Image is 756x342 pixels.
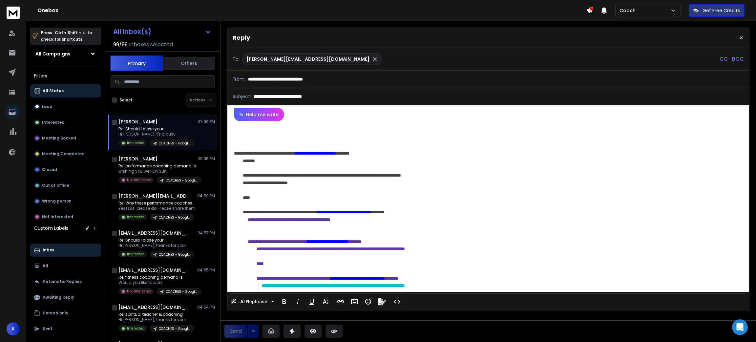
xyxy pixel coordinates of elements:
span: 99 / 99 [113,41,128,49]
button: Code View [391,295,403,308]
p: From: [233,76,245,82]
button: Sent [30,322,101,335]
p: Reply [233,33,250,42]
p: Get Free Credits [703,7,740,14]
p: COACHES - Google - Small [159,252,190,257]
p: Interested [42,120,65,125]
button: Underline (Ctrl+U) [305,295,318,308]
p: Not Interested [42,214,73,220]
p: Inbox [43,247,54,253]
p: Wrong person [42,199,72,204]
p: Re: spiritual teacher & coaching [118,312,194,317]
button: All Campaigns [30,47,101,60]
h1: [PERSON_NAME][EMAIL_ADDRESS][DOMAIN_NAME] [118,193,191,199]
p: Hi [PERSON_NAME] It's a busy [118,132,194,137]
button: Get Free Credits [689,4,745,17]
h1: [EMAIL_ADDRESS][DOMAIN_NAME] [118,304,191,310]
button: Lead [30,100,101,113]
button: Signature [376,295,388,308]
h3: Filters [30,71,101,80]
p: [PERSON_NAME][EMAIL_ADDRESS][DOMAIN_NAME] [246,56,369,62]
button: Primary [110,55,163,71]
button: All Inbox(s) [108,25,216,38]
button: Insert Image (Ctrl+P) [348,295,361,308]
button: Inbox [30,244,101,257]
h1: All Inbox(s) [113,28,151,35]
img: logo [7,7,20,19]
button: Out of office [30,179,101,192]
h1: All Campaigns [35,51,71,57]
h3: Inboxes selected [129,41,173,49]
p: Not Interested [127,289,151,294]
span: Ctrl + Shift + k [54,29,86,36]
button: Wrong person [30,195,101,208]
p: 06:35 PM [198,156,215,161]
button: Emoticons [362,295,374,308]
h1: [EMAIL_ADDRESS][DOMAIN_NAME] [118,267,191,273]
p: Automatic Replies [43,279,82,284]
button: More Text [319,295,332,308]
p: Re: performance coaching demand is [118,163,197,169]
p: Would you like to work [118,280,197,285]
p: 04:54 PM [197,305,215,310]
button: Meeting Completed [30,147,101,160]
p: Interested [127,326,144,331]
p: All Status [43,88,64,94]
p: Press to check for shortcuts. [41,30,92,43]
p: To: [233,56,240,62]
p: Coach [619,7,638,14]
p: Sent [43,326,52,331]
h1: [EMAIL_ADDRESS][DOMAIN_NAME] [118,230,191,236]
button: Closed [30,163,101,176]
p: wishing you well On Sun, [118,169,197,174]
button: Help me write [234,108,284,121]
p: COACHES - Google - Small [166,178,197,183]
p: Subject: [233,93,251,100]
p: COACHES - Google - Small [166,289,197,294]
button: A [7,322,20,335]
p: 04:59 PM [197,193,215,199]
p: Not Interested [127,178,151,182]
p: Lead [42,104,52,109]
p: Unread only [43,310,68,316]
p: Interested [127,215,144,220]
p: Re: Why these performance coaches [118,201,195,206]
button: Interested [30,116,101,129]
p: 07:09 PM [198,119,215,124]
p: 04:55 PM [197,267,215,273]
div: Open Intercom Messenger [732,319,748,335]
p: 04:57 PM [198,230,215,236]
button: AI Rephrase [229,295,275,308]
h1: [PERSON_NAME] [118,118,157,125]
p: CC [720,55,728,63]
button: Not Interested [30,210,101,224]
h1: [PERSON_NAME] [118,156,157,162]
p: Hi [PERSON_NAME], thanks for your [118,317,194,322]
p: Re: Should I close your [118,238,194,243]
h3: Custom Labels [34,225,68,231]
button: Italic (Ctrl+I) [292,295,304,308]
button: Automatic Replies [30,275,101,288]
p: COACHES - Google - Small [159,215,190,220]
button: All [30,259,101,272]
button: Meeting Booked [30,132,101,145]
h1: Onebox [37,7,586,14]
button: Bold (Ctrl+B) [278,295,290,308]
p: Meeting Completed [42,151,85,157]
button: Unread only [30,307,101,320]
p: Hi [PERSON_NAME], thanks for your [118,243,194,248]
p: COACHES - Google - Small [159,326,190,331]
p: All [43,263,48,268]
button: Awaiting Reply [30,291,101,304]
p: Re: fitness coaching demand is [118,275,197,280]
span: AI Rephrase [239,299,268,305]
p: Re: Should I close your [118,126,194,132]
p: Yesssss! please do. Please share them [118,206,195,211]
p: Interested [127,252,144,257]
p: Closed [42,167,57,172]
button: Insert Link (Ctrl+K) [334,295,347,308]
label: Select [120,97,133,103]
p: BCC [732,55,744,63]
